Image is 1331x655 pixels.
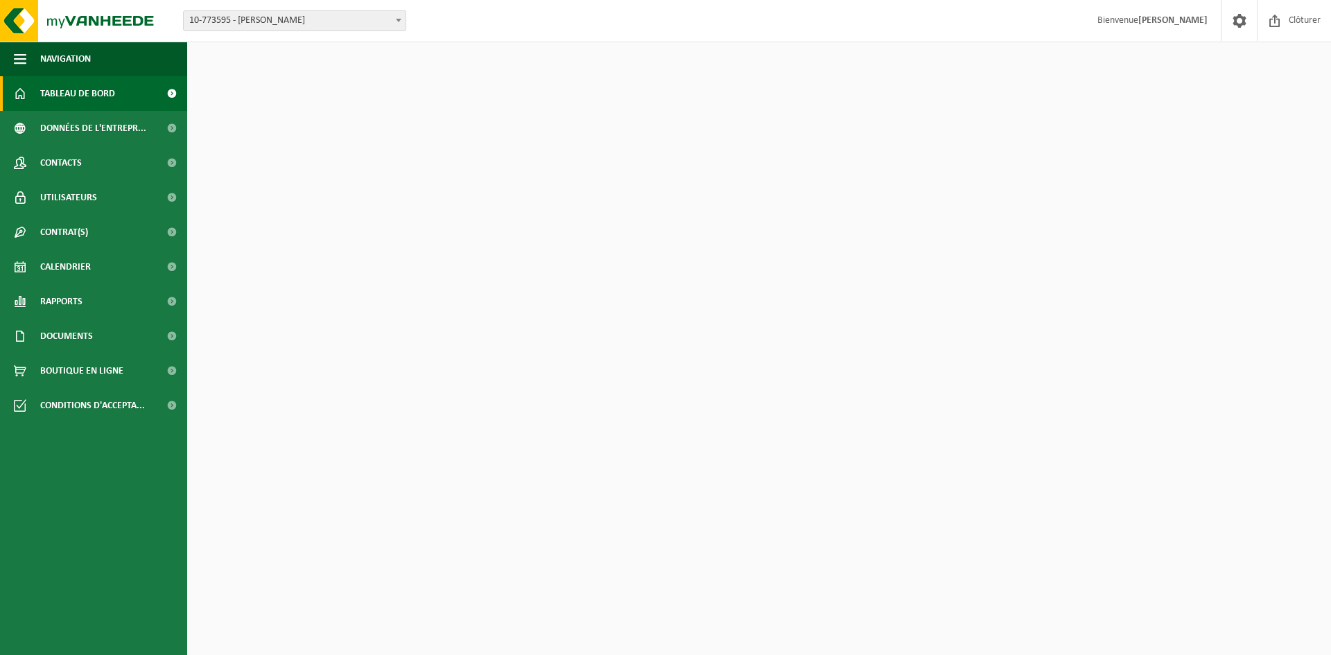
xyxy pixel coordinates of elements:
[40,250,91,284] span: Calendrier
[40,180,97,215] span: Utilisateurs
[40,146,82,180] span: Contacts
[40,353,123,388] span: Boutique en ligne
[40,388,145,423] span: Conditions d'accepta...
[1138,15,1208,26] strong: [PERSON_NAME]
[40,284,82,319] span: Rapports
[40,215,88,250] span: Contrat(s)
[40,76,115,111] span: Tableau de bord
[183,10,406,31] span: 10-773595 - SRL EMMANUEL DUTRIEUX - HOLLAIN
[40,111,146,146] span: Données de l'entrepr...
[40,319,93,353] span: Documents
[184,11,406,30] span: 10-773595 - SRL EMMANUEL DUTRIEUX - HOLLAIN
[40,42,91,76] span: Navigation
